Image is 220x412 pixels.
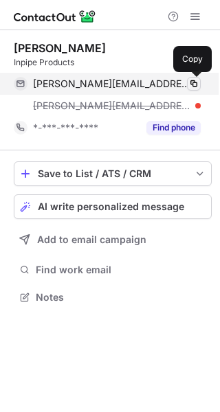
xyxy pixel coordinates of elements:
[36,264,206,276] span: Find work email
[38,168,188,179] div: Save to List / ATS / CRM
[14,8,96,25] img: ContactOut v5.3.10
[14,41,106,55] div: [PERSON_NAME]
[14,161,212,186] button: save-profile-one-click
[14,288,212,307] button: Notes
[37,234,146,245] span: Add to email campaign
[14,194,212,219] button: AI write personalized message
[14,56,212,69] div: Inpipe Products
[14,260,212,279] button: Find work email
[14,227,212,252] button: Add to email campaign
[36,291,206,304] span: Notes
[146,121,201,135] button: Reveal Button
[33,100,190,112] span: [PERSON_NAME][EMAIL_ADDRESS][DOMAIN_NAME]
[38,201,184,212] span: AI write personalized message
[33,78,190,90] span: [PERSON_NAME][EMAIL_ADDRESS][DOMAIN_NAME]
